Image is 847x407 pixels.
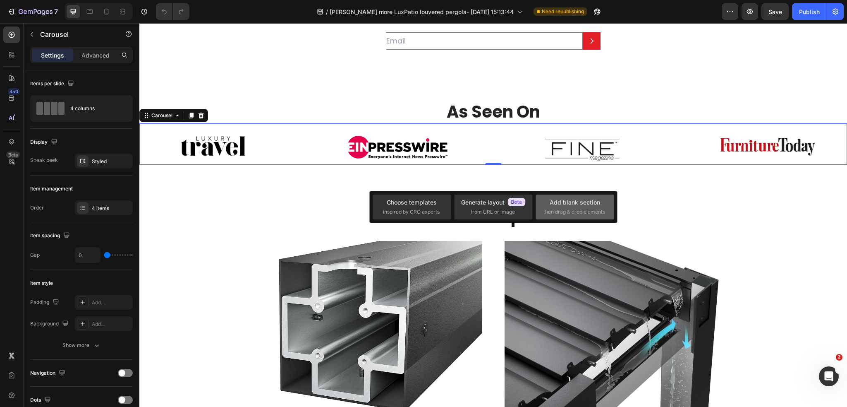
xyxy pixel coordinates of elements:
div: Background [30,318,70,330]
div: Gap [30,251,40,259]
span: Save [768,8,782,15]
div: Item spacing [30,230,72,241]
div: 4 columns [70,99,121,118]
div: Sneak peek [30,157,58,164]
button: Publish [792,3,827,20]
div: Undo/Redo [156,3,189,20]
span: As Seen On [307,77,401,100]
button: 7 [3,3,62,20]
span: 2 [836,354,842,361]
div: Add blank section [550,198,600,207]
div: Items per slide [30,78,76,89]
div: Show more [62,341,101,349]
span: Need republishing [542,8,584,15]
span: [PERSON_NAME] more LuxPatio louvered pergola- [DATE] 15:13:44 [330,7,514,16]
div: Beta [6,152,20,158]
div: Padding [30,297,61,308]
div: Order [30,204,44,212]
div: 450 [8,88,20,95]
img: gempages_575367033982550979-b72a0985-4126-40d4-8f7d-a1761e7a418c.jpg [365,218,602,396]
div: Display [30,137,59,148]
strong: Built to Impress [289,182,419,205]
img: gempages_575367033982550979-db333307-36e4-4c1b-a53d-dbb7b21b693d.png [41,113,107,133]
div: Generate layout [461,198,526,207]
span: then drag & drop elements [543,208,605,216]
div: Choose templates [387,198,437,207]
p: Carousel [40,29,110,39]
div: Publish [799,7,820,16]
div: Add... [92,320,131,328]
div: Navigation [30,368,67,379]
img: gempages_575367033982550979-03ff423c-8ab0-4a34-8f52-57e443be9249.png [209,113,308,136]
input: Auto [75,248,100,263]
span: from URL or image [471,208,515,216]
div: Item style [30,279,53,287]
p: Settings [41,51,64,60]
iframe: Design area [139,23,847,407]
img: gempages_575367033982550979-1c1366de-331a-4e1e-8823-db24723e7ae3.jpg [106,218,343,396]
div: 4 items [92,205,131,212]
img: gempages_575367033982550979-cd43abea-70cc-4825-8148-fc6200025db5.png [406,113,480,139]
button: Save [761,3,789,20]
div: Add... [92,299,131,306]
p: Advanced [81,51,110,60]
iframe: Intercom live chat [819,366,839,386]
img: gempages_575367033982550979-e1e42496-e6d7-42ba-8a39-d95939581899.png [578,113,677,135]
span: / [326,7,328,16]
p: 7 [54,7,58,17]
span: inspired by CRO experts [383,208,440,216]
div: Item management [30,185,73,193]
div: Dots [30,395,53,406]
button: Show more [30,338,133,353]
div: Carousel [10,89,35,96]
div: Styled [92,158,131,165]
